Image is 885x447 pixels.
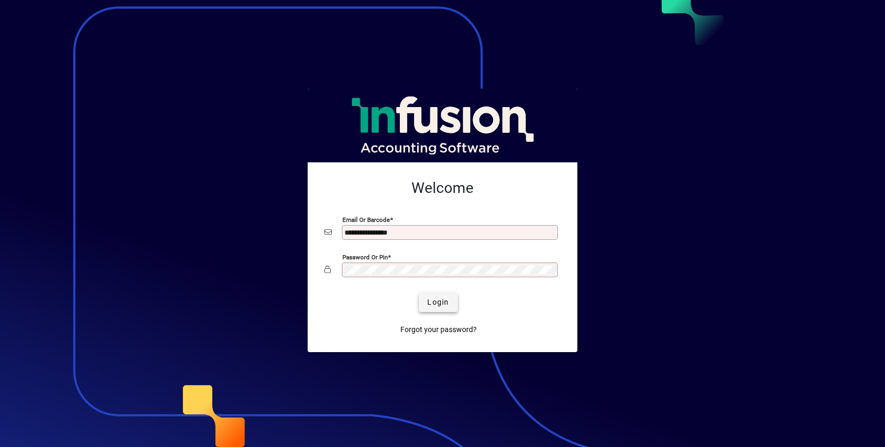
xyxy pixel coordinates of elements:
span: Forgot your password? [400,324,477,335]
h2: Welcome [324,179,560,197]
mat-label: Email or Barcode [342,216,390,223]
span: Login [427,297,449,308]
a: Forgot your password? [396,320,481,339]
mat-label: Password or Pin [342,253,388,260]
button: Login [419,293,457,312]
